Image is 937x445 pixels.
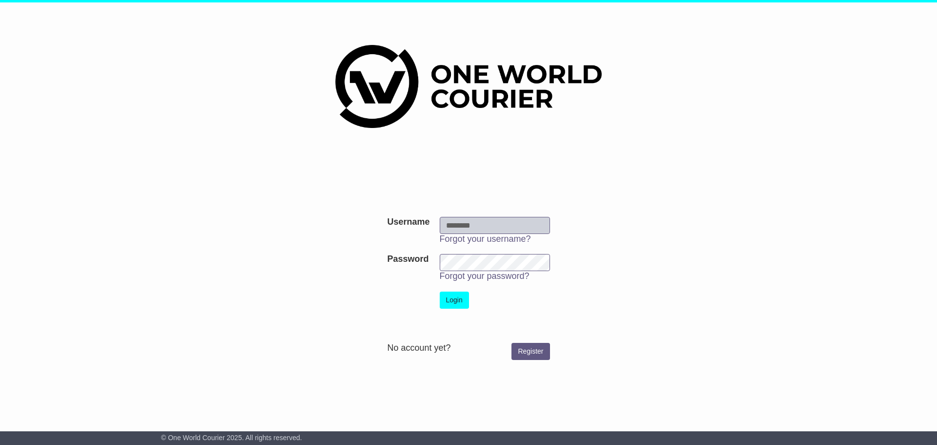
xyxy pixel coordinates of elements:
[387,217,429,228] label: Username
[387,343,550,354] div: No account yet?
[161,434,302,442] span: © One World Courier 2025. All rights reserved.
[440,271,530,281] a: Forgot your password?
[387,254,428,265] label: Password
[440,234,531,244] a: Forgot your username?
[440,292,469,309] button: Login
[335,45,602,128] img: One World
[511,343,550,360] a: Register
